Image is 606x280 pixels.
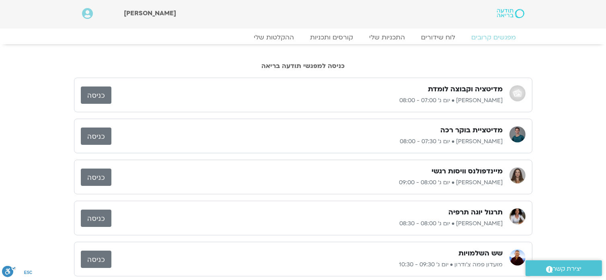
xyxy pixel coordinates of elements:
[302,33,362,41] a: קורסים ותכניות
[74,62,532,70] h2: כניסה למפגשי תודעה בריאה
[362,33,413,41] a: התכניות שלי
[111,178,503,187] p: [PERSON_NAME] • יום ג׳ 08:00 - 09:00
[246,33,302,41] a: ההקלטות שלי
[432,167,503,176] h3: מיינדפולנס וויסות רגשי
[111,219,503,229] p: [PERSON_NAME] • יום ג׳ 08:00 - 08:30
[441,126,503,135] h3: מדיטציית בוקר רכה
[111,137,503,146] p: [PERSON_NAME] • יום ג׳ 07:30 - 08:00
[449,208,503,217] h3: תרגול יוגה תרפיה
[509,249,526,266] img: מועדון פמה צ'ודרון
[553,264,582,274] span: יצירת קשר
[124,9,176,18] span: [PERSON_NAME]
[81,251,111,268] a: כניסה
[509,85,526,101] img: אודי שפריר
[81,210,111,227] a: כניסה
[81,169,111,186] a: כניסה
[81,128,111,145] a: כניסה
[464,33,524,41] a: מפגשים קרובים
[526,260,602,276] a: יצירת קשר
[509,126,526,142] img: אורי דאובר
[428,84,503,94] h3: מדיטציה וקבוצה לומדת
[81,86,111,104] a: כניסה
[82,33,524,41] nav: Menu
[111,96,503,105] p: [PERSON_NAME] • יום ג׳ 07:00 - 08:00
[509,208,526,224] img: ענת קדר
[111,260,503,270] p: מועדון פמה צ'ודרון • יום ג׳ 09:30 - 10:30
[459,249,503,258] h3: שש השלמויות
[509,167,526,183] img: הילן נבות
[413,33,464,41] a: לוח שידורים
